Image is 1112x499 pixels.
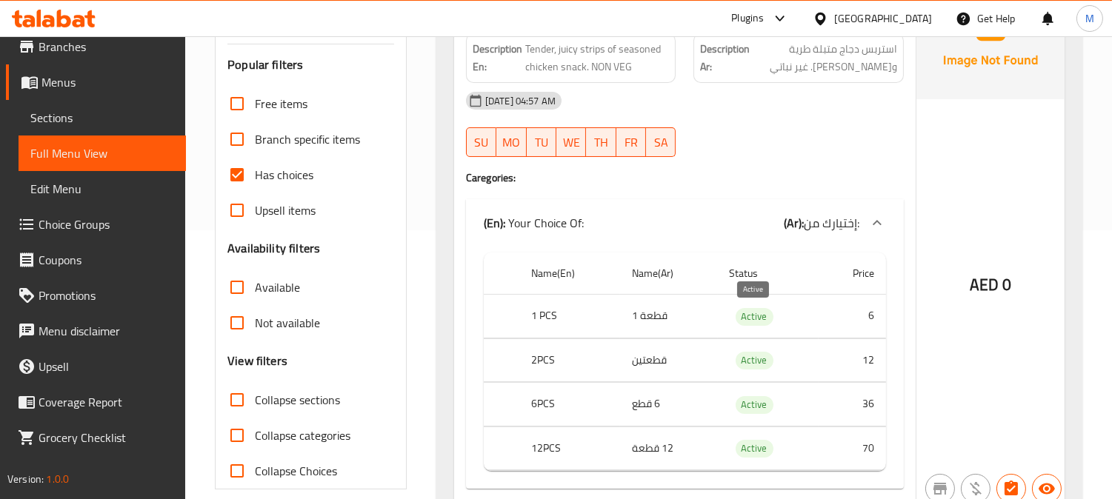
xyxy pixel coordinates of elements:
[473,40,522,76] strong: Description En:
[466,127,496,157] button: SU
[39,215,174,233] span: Choice Groups
[46,469,69,489] span: 1.0.0
[622,132,640,153] span: FR
[527,127,556,157] button: TU
[39,38,174,56] span: Branches
[255,391,340,409] span: Collapse sections
[1085,10,1094,27] span: M
[620,338,718,382] td: قطعتين
[41,73,174,91] span: Menus
[255,95,307,113] span: Free items
[6,278,186,313] a: Promotions
[620,426,718,470] td: 12 قطعة
[7,469,44,489] span: Version:
[525,40,670,76] span: Tender, juicy strips of seasoned chicken snack. NON VEG
[6,349,186,384] a: Upsell
[736,396,773,413] span: Active
[39,287,174,304] span: Promotions
[496,127,526,157] button: MO
[6,313,186,349] a: Menu disclaimer
[819,383,886,426] td: 36
[519,252,620,295] th: Name(En)
[753,40,897,76] span: استربس دجاج متبلة طرية وجوسي سناك. غير نباتي
[620,252,718,295] th: Name(Ar)
[255,166,313,184] span: Has choices
[736,396,773,414] div: Active
[592,132,610,153] span: TH
[519,338,620,382] th: 2PCS
[646,127,676,157] button: SA
[255,314,320,332] span: Not available
[736,440,773,457] span: Active
[562,132,580,153] span: WE
[586,127,616,157] button: TH
[819,295,886,338] td: 6
[620,383,718,426] td: 6 قطع
[30,144,174,162] span: Full Menu View
[19,135,186,171] a: Full Menu View
[736,352,773,369] div: Active
[718,252,819,295] th: Status
[227,352,287,369] h3: View filters
[616,127,646,157] button: FR
[255,201,316,219] span: Upsell items
[255,426,350,444] span: Collapse categories
[652,132,670,153] span: SA
[484,212,505,234] b: (En):
[736,352,773,369] span: Active
[804,212,859,234] span: إختيارك من:
[227,56,394,73] h3: Popular filters
[39,358,174,375] span: Upsell
[620,295,718,338] td: قطعة 1
[736,440,773,458] div: Active
[519,426,620,470] th: 12PCS
[6,242,186,278] a: Coupons
[1002,270,1011,299] span: 0
[255,462,337,480] span: Collapse Choices
[519,383,620,426] th: 6PCS
[39,251,174,269] span: Coupons
[6,207,186,242] a: Choice Groups
[19,171,186,207] a: Edit Menu
[700,40,750,76] strong: Description Ar:
[533,132,550,153] span: TU
[39,393,174,411] span: Coverage Report
[30,180,174,198] span: Edit Menu
[39,429,174,446] span: Grocery Checklist
[834,10,932,27] div: [GEOGRAPHIC_DATA]
[556,127,586,157] button: WE
[819,252,886,295] th: Price
[255,130,360,148] span: Branch specific items
[819,338,886,382] td: 12
[6,64,186,100] a: Menus
[255,278,300,296] span: Available
[466,199,904,247] div: (En): Your Choice Of:(Ar):إختيارك من:
[484,252,886,471] table: choices table
[6,29,186,64] a: Branches
[519,295,620,338] th: 1 PCS
[502,132,520,153] span: MO
[736,308,773,325] span: Active
[970,270,999,299] span: AED
[39,322,174,340] span: Menu disclaimer
[479,94,562,108] span: [DATE] 04:57 AM
[484,214,584,232] p: Your Choice Of:
[473,132,490,153] span: SU
[784,212,804,234] b: (Ar):
[19,100,186,135] a: Sections
[6,420,186,455] a: Grocery Checklist
[227,240,320,257] h3: Availability filters
[6,384,186,420] a: Coverage Report
[819,426,886,470] td: 70
[30,109,174,127] span: Sections
[466,170,904,185] h4: Caregories:
[731,10,764,27] div: Plugins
